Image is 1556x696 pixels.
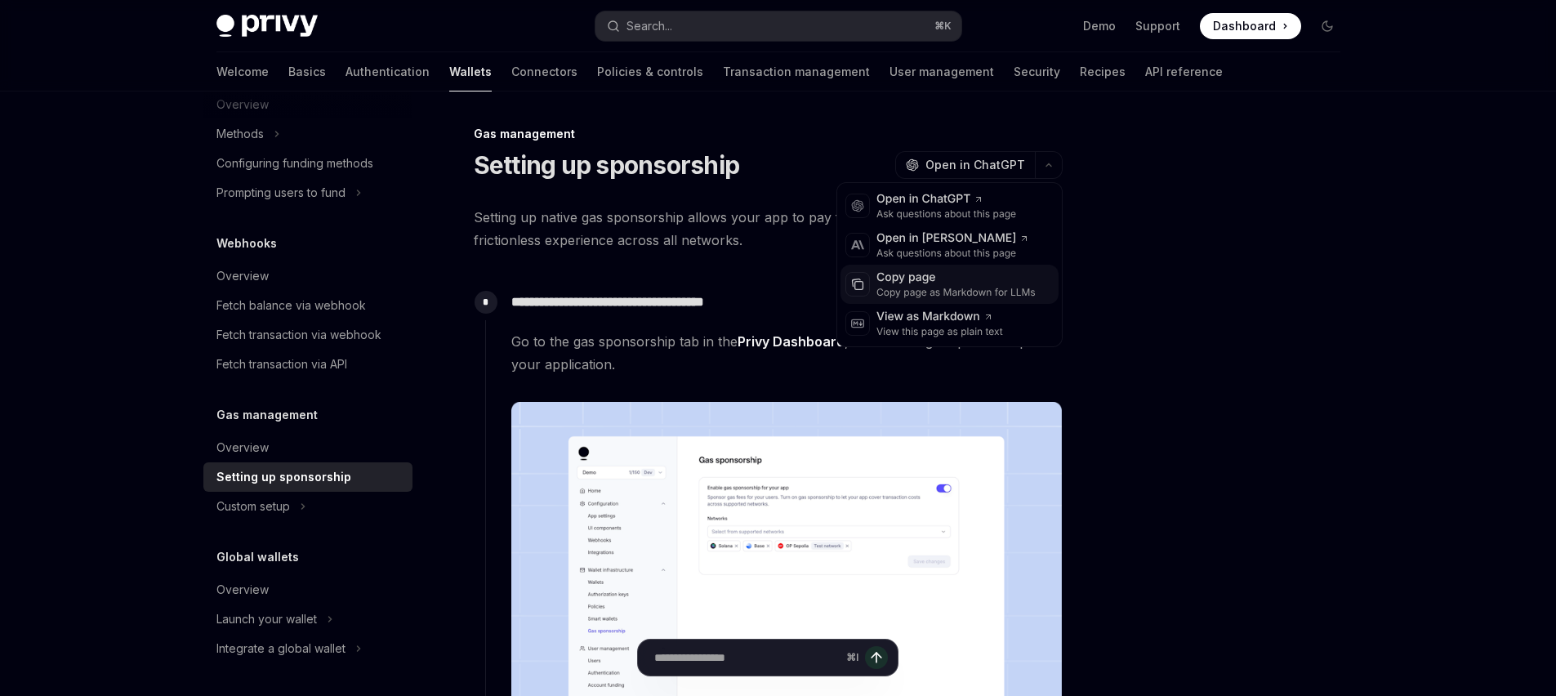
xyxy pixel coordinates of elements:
[1014,52,1060,91] a: Security
[595,11,961,41] button: Open search
[203,605,412,634] button: Toggle Launch your wallet section
[474,126,1063,142] div: Gas management
[216,15,318,38] img: dark logo
[216,497,290,516] div: Custom setup
[511,52,577,91] a: Connectors
[1083,18,1116,34] a: Demo
[889,52,994,91] a: User management
[216,52,269,91] a: Welcome
[738,333,845,350] a: Privy Dashboard
[216,124,264,144] div: Methods
[876,191,1016,207] div: Open in ChatGPT
[203,462,412,492] a: Setting up sponsorship
[876,270,1036,286] div: Copy page
[876,247,1029,260] div: Ask questions about this page
[216,325,381,345] div: Fetch transaction via webhook
[216,467,351,487] div: Setting up sponsorship
[895,151,1035,179] button: Open in ChatGPT
[216,296,366,315] div: Fetch balance via webhook
[449,52,492,91] a: Wallets
[865,646,888,669] button: Send message
[203,350,412,379] a: Fetch transaction via API
[203,433,412,462] a: Overview
[203,492,412,521] button: Toggle Custom setup section
[1213,18,1276,34] span: Dashboard
[925,157,1025,173] span: Open in ChatGPT
[474,206,1063,252] span: Setting up native gas sponsorship allows your app to pay for all transaction fees, creating a fri...
[346,52,430,91] a: Authentication
[597,52,703,91] a: Policies & controls
[654,640,840,676] input: Ask a question...
[511,330,1062,376] span: Go to the gas sponsorship tab in the , and enable gas sponsorship for your application.
[203,634,412,663] button: Toggle Integrate a global wallet section
[1080,52,1126,91] a: Recipes
[876,325,1003,338] div: View this page as plain text
[876,230,1029,247] div: Open in [PERSON_NAME]
[474,150,740,180] h1: Setting up sponsorship
[203,320,412,350] a: Fetch transaction via webhook
[1145,52,1223,91] a: API reference
[1314,13,1340,39] button: Toggle dark mode
[203,119,412,149] button: Toggle Methods section
[876,207,1016,221] div: Ask questions about this page
[876,286,1036,299] div: Copy page as Markdown for LLMs
[216,547,299,567] h5: Global wallets
[216,580,269,600] div: Overview
[203,149,412,178] a: Configuring funding methods
[626,16,672,36] div: Search...
[216,266,269,286] div: Overview
[723,52,870,91] a: Transaction management
[203,261,412,291] a: Overview
[203,178,412,207] button: Toggle Prompting users to fund section
[216,405,318,425] h5: Gas management
[216,438,269,457] div: Overview
[216,639,346,658] div: Integrate a global wallet
[216,183,346,203] div: Prompting users to fund
[216,154,373,173] div: Configuring funding methods
[288,52,326,91] a: Basics
[934,20,952,33] span: ⌘ K
[216,234,277,253] h5: Webhooks
[1200,13,1301,39] a: Dashboard
[876,309,1003,325] div: View as Markdown
[216,609,317,629] div: Launch your wallet
[203,575,412,605] a: Overview
[216,355,347,374] div: Fetch transaction via API
[203,291,412,320] a: Fetch balance via webhook
[1135,18,1180,34] a: Support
